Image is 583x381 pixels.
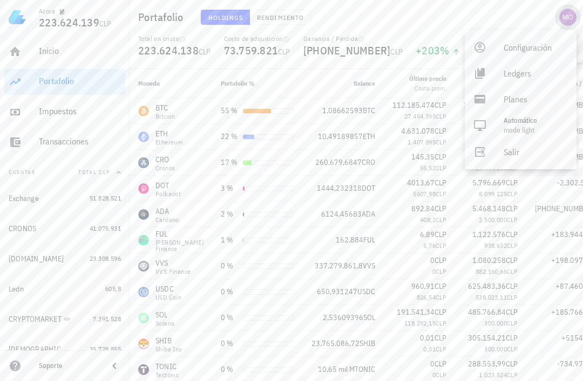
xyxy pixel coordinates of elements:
[479,190,507,198] span: 8.099.225
[435,152,446,162] span: CLP
[155,294,181,301] div: USD Coin
[506,307,518,317] span: CLP
[476,267,507,275] span: 882.160,66
[315,157,362,167] span: 260.679,6847
[221,183,238,194] div: 3 %
[507,319,518,327] span: CLP
[155,113,175,120] div: Bitcoin
[404,112,436,120] span: 27.454.395
[416,45,460,56] div: +203
[4,39,125,65] a: Inicio
[423,345,436,353] span: 0,01
[90,345,121,353] span: 35.728.855
[155,191,181,197] div: Polkadot
[420,216,436,224] span: 408,2
[138,338,149,349] div: SHIB-icon
[39,76,121,86] div: Portafolio
[435,307,446,317] span: CLP
[435,126,446,136] span: CLP
[409,74,446,84] div: Último precio
[430,359,435,369] span: 0
[484,241,507,250] span: 938.632
[435,204,446,213] span: CLP
[435,359,446,369] span: CLP
[39,362,99,370] div: Soporte
[408,138,436,146] span: 1.407.895
[4,306,125,332] a: CRYPTOMARKET 7.391.528
[4,216,125,241] a: CRONOS 41.075.931
[155,283,181,294] div: USDC
[322,106,363,115] span: 1,08662593
[472,178,506,188] span: 5.796.669
[99,19,112,29] span: CLP
[155,361,179,372] div: TONIC
[221,105,238,116] div: 55 %
[221,364,238,375] div: 0 %
[221,157,238,168] div: 17 %
[484,345,507,353] span: 300.000
[4,336,125,362] a: [DEMOGRAPHIC_DATA] 35.728.855
[506,333,518,343] span: CLP
[436,345,446,353] span: CLP
[464,100,506,110] span: 121.903.645
[138,131,149,142] div: ETH-icon
[138,34,211,43] div: Total en cripto
[390,47,403,57] span: CLP
[130,69,212,98] th: Moneda
[417,293,436,301] span: 826,54
[321,209,362,219] span: 6124,45683
[436,371,446,379] span: CLP
[4,99,125,125] a: Impuestos
[317,183,362,193] span: 1444,232318
[155,372,179,378] div: Tectonic
[90,254,121,262] span: 23.308.596
[138,43,199,58] span: 223.624.138
[507,371,518,379] span: CLP
[221,79,255,87] span: Portafolio %
[90,194,121,202] span: 51.828.521
[9,345,74,354] div: [DEMOGRAPHIC_DATA]
[39,136,121,147] div: Transacciones
[507,293,518,301] span: CLP
[363,235,375,245] span: FUL
[420,333,435,343] span: 0,01
[357,287,375,296] span: USDC
[435,333,446,343] span: CLP
[138,79,160,87] span: Moneda
[468,307,506,317] span: 485.766,84
[432,371,436,379] span: 0
[221,234,238,246] div: 1 %
[250,10,311,25] button: Rendimiento
[435,281,446,291] span: CLP
[105,285,121,293] span: 605,8
[504,63,568,84] div: Ledgers
[317,287,357,296] span: 650,931247
[138,287,149,297] div: USDC-icon
[221,209,238,220] div: 2 %
[506,255,518,265] span: CLP
[155,128,182,139] div: ETH
[362,209,375,219] span: ADA
[504,141,568,163] div: Salir
[155,309,174,320] div: SOL
[468,333,506,343] span: 305.154,21
[472,230,506,239] span: 1.122.576
[138,235,149,246] div: FUL-icon
[506,281,518,291] span: CLP
[423,241,436,250] span: 5,76
[420,164,436,172] span: 55,52
[138,209,149,220] div: ADA-icon
[9,315,62,324] div: CRYPTOMARKET
[323,313,363,322] span: 2,53609396
[506,178,518,188] span: CLP
[506,230,518,239] span: CLP
[155,228,204,239] div: FUL
[464,69,518,88] div: Valor [PERSON_NAME]
[4,185,125,211] a: Exchange 51.828.521
[138,106,149,116] div: BTC-icon
[224,34,290,43] div: Costo de adquisición
[4,276,125,302] a: Ledn 605,8
[504,116,568,125] div: Automático
[9,224,37,233] div: CRONOS
[363,131,375,141] span: ETH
